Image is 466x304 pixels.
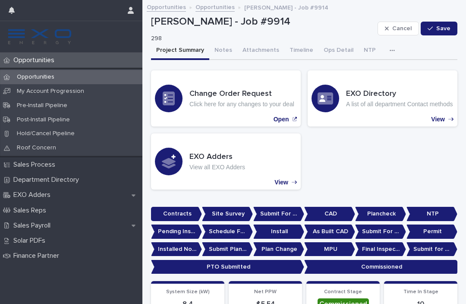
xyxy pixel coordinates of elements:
p: Click here for any changes to your deal [189,101,294,108]
button: Notes [209,42,237,60]
span: Net PPW [254,289,277,294]
button: Timeline [284,42,318,60]
p: Finance Partner [10,252,66,260]
button: NTP [359,42,381,60]
p: Site Survey [202,207,253,221]
button: Save [421,22,457,35]
p: Submit Plan Change [202,242,253,256]
p: CAD [304,207,355,221]
p: As Built CAD [304,225,355,239]
h3: Change Order Request [189,89,294,99]
button: Ops Detail [318,42,359,60]
button: Project Summary [151,42,209,60]
p: [PERSON_NAME] - Job #9914 [244,2,328,12]
p: Plan Change [253,242,304,256]
p: View all EXO Adders [189,164,245,171]
p: [PERSON_NAME] - Job #9914 [151,16,374,28]
p: Opportunities [10,56,61,64]
p: My Account Progression [10,88,91,95]
p: EXO Adders [10,191,57,199]
a: Opportunities [147,2,186,12]
p: View [274,179,288,186]
p: Permit [406,225,457,239]
button: Attachments [237,42,284,60]
p: Sales Payroll [10,222,57,230]
p: 298 [151,35,371,42]
span: Cancel [392,25,412,32]
p: Commissioned [304,260,457,274]
p: Pre-Install Pipeline [10,102,74,109]
p: Solar PDFs [10,237,52,245]
p: Final Inspection [355,242,406,256]
span: System Size (kW) [166,289,210,294]
p: Opportunities [10,73,61,81]
p: Open [274,116,289,123]
p: Roof Concern [10,144,63,152]
p: Sales Process [10,161,62,169]
p: Post-Install Pipeline [10,116,77,123]
span: Contract Stage [324,289,362,294]
img: FKS5r6ZBThi8E5hshIGi [7,28,72,45]
p: MPU [304,242,355,256]
p: Submit For CAD [253,207,304,221]
a: Opportunities [195,2,235,12]
p: View [431,116,445,123]
span: Time In Stage [403,289,438,294]
p: Schedule For Install [202,225,253,239]
p: Hold/Cancel Pipeline [10,130,82,137]
p: Sales Reps [10,206,53,215]
a: View [151,133,301,190]
button: Cancel [378,22,419,35]
p: Plancheck [355,207,406,221]
p: Contracts [151,207,202,221]
p: Install [253,225,304,239]
h3: EXO Directory [346,89,453,99]
p: PTO Submitted [151,260,304,274]
p: Pending Install Task [151,225,202,239]
p: Submit for PTO [406,242,457,256]
p: Submit For Permit [355,225,406,239]
h3: EXO Adders [189,152,245,162]
p: A list of all department Contact methods [346,101,453,108]
p: NTP [406,207,457,221]
a: View [308,70,457,127]
span: Save [436,25,450,32]
p: Department Directory [10,176,86,184]
a: Open [151,70,301,127]
p: Installed No Permit [151,242,202,256]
